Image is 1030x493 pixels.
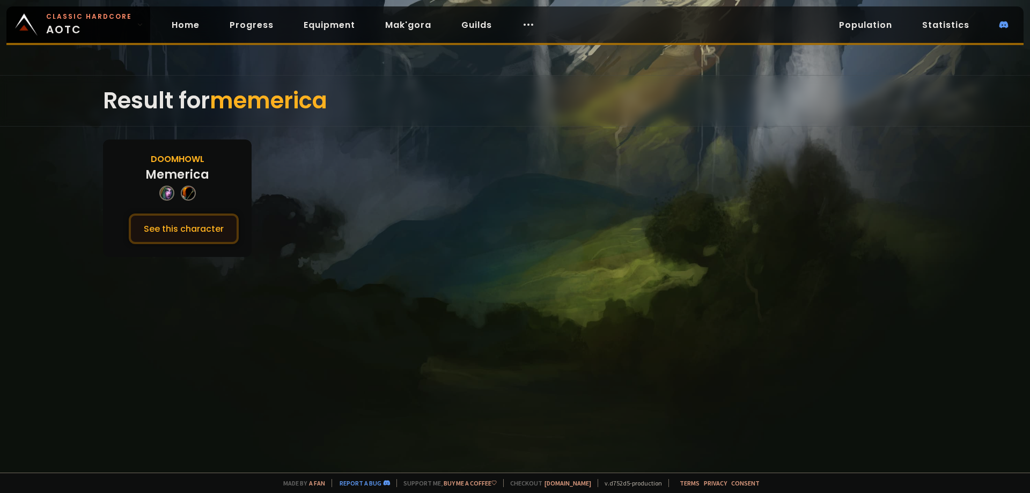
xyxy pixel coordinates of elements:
[680,479,700,487] a: Terms
[503,479,591,487] span: Checkout
[46,12,132,21] small: Classic Hardcore
[145,166,209,183] div: Memerica
[103,76,927,126] div: Result for
[309,479,325,487] a: a fan
[6,6,150,43] a: Classic HardcoreAOTC
[731,479,760,487] a: Consent
[221,14,282,36] a: Progress
[377,14,440,36] a: Mak'gora
[830,14,901,36] a: Population
[46,12,132,38] span: AOTC
[914,14,978,36] a: Statistics
[210,85,327,116] span: memerica
[340,479,381,487] a: Report a bug
[163,14,208,36] a: Home
[396,479,497,487] span: Support me,
[129,214,239,244] button: See this character
[295,14,364,36] a: Equipment
[444,479,497,487] a: Buy me a coffee
[277,479,325,487] span: Made by
[453,14,501,36] a: Guilds
[704,479,727,487] a: Privacy
[598,479,662,487] span: v. d752d5 - production
[545,479,591,487] a: [DOMAIN_NAME]
[151,152,204,166] div: Doomhowl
